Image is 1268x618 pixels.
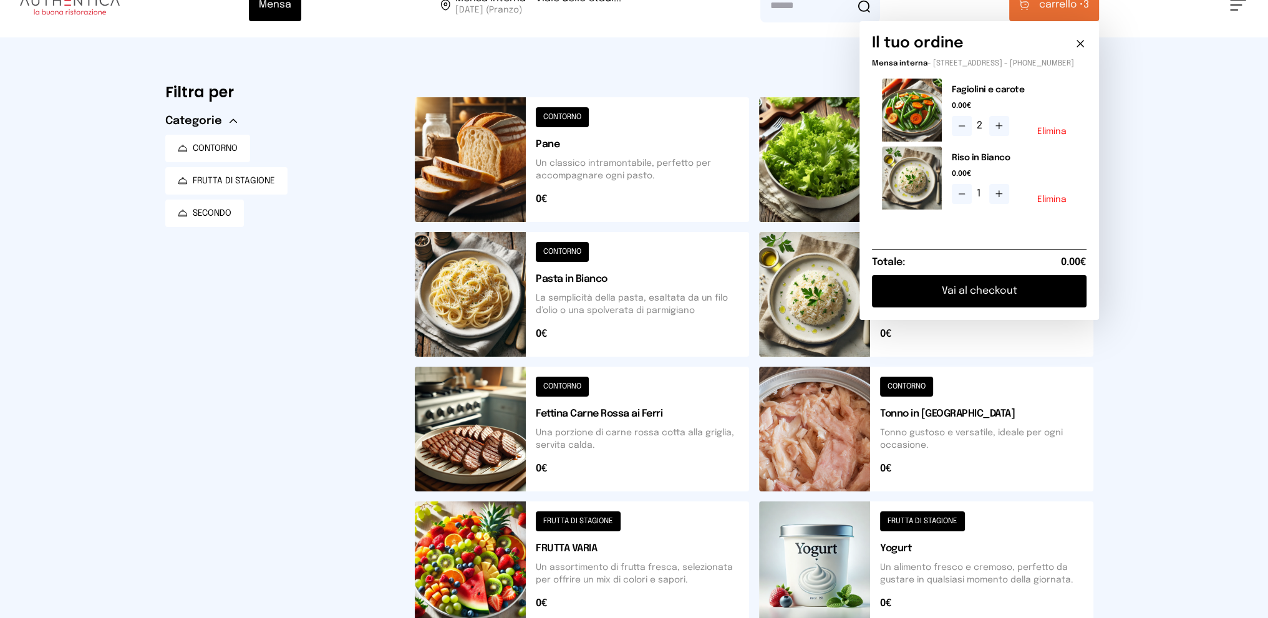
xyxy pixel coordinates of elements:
[882,147,942,210] img: media
[193,207,231,220] span: SECONDO
[165,200,244,227] button: SECONDO
[872,59,1087,69] p: - [STREET_ADDRESS] - [PHONE_NUMBER]
[882,79,942,142] img: media
[1037,127,1067,136] button: Elimina
[977,118,984,133] span: 2
[165,112,222,130] span: Categorie
[952,84,1077,96] h2: Fagiolini e carote
[872,60,927,67] span: Mensa interna
[193,142,238,155] span: CONTORNO
[1061,255,1087,270] span: 0.00€
[952,101,1077,111] span: 0.00€
[1037,195,1067,204] button: Elimina
[872,34,964,54] h6: Il tuo ordine
[872,255,905,270] h6: Totale:
[165,135,250,162] button: CONTORNO
[165,82,395,102] h6: Filtra per
[872,275,1087,307] button: Vai al checkout
[193,175,275,187] span: FRUTTA DI STAGIONE
[455,4,621,16] span: [DATE] (Pranzo)
[977,186,984,201] span: 1
[952,152,1077,164] h2: Riso in Bianco
[165,112,237,130] button: Categorie
[165,167,288,195] button: FRUTTA DI STAGIONE
[952,169,1077,179] span: 0.00€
